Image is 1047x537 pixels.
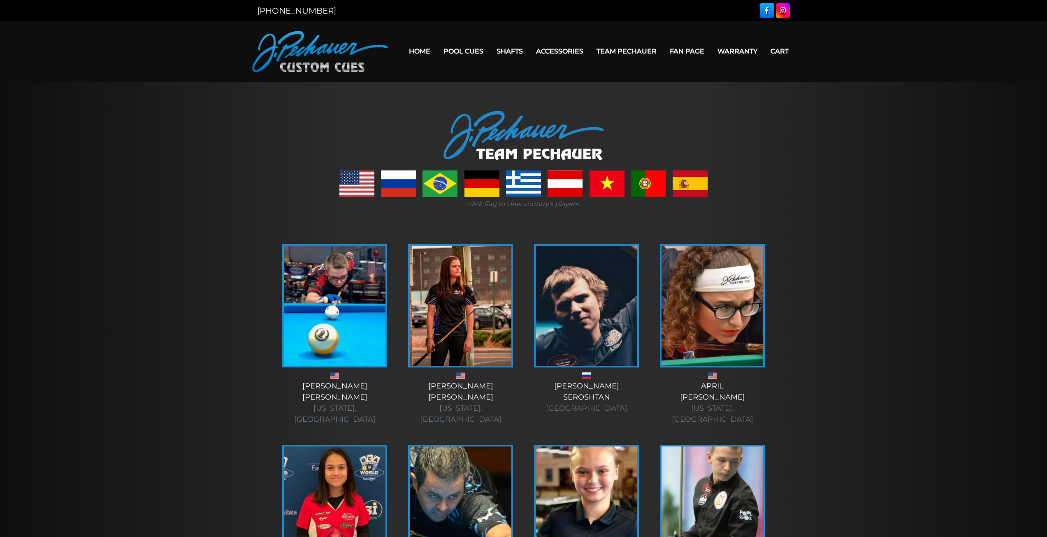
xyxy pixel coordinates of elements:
a: Team Pechauer [590,41,663,62]
img: Pechauer Custom Cues [252,31,388,72]
div: [US_STATE], [GEOGRAPHIC_DATA] [658,403,767,425]
div: [GEOGRAPHIC_DATA] [532,403,641,414]
i: click flag to view country's players. [468,200,580,208]
img: amanda-c-1-e1555337534391.jpg [410,246,511,366]
a: [PERSON_NAME][PERSON_NAME] [US_STATE], [GEOGRAPHIC_DATA] [280,244,390,425]
div: April [PERSON_NAME] [658,381,767,425]
a: [PERSON_NAME][PERSON_NAME] [US_STATE], [GEOGRAPHIC_DATA] [406,244,515,425]
a: [PHONE_NUMBER] [257,6,336,16]
div: [PERSON_NAME] [PERSON_NAME] [406,381,515,425]
a: Accessories [529,41,590,62]
a: [PERSON_NAME]Seroshtan [GEOGRAPHIC_DATA] [532,244,641,414]
a: Shafts [490,41,529,62]
div: [US_STATE], [GEOGRAPHIC_DATA] [406,403,515,425]
a: Fan Page [663,41,711,62]
a: Cart [764,41,795,62]
div: [PERSON_NAME] [PERSON_NAME] [280,381,390,425]
img: April-225x320.jpg [662,246,763,366]
a: Warranty [711,41,764,62]
div: [PERSON_NAME] Seroshtan [532,381,641,414]
img: andrei-1-225x320.jpg [536,246,637,366]
img: alex-bryant-225x320.jpg [284,246,385,366]
div: [US_STATE], [GEOGRAPHIC_DATA] [280,403,390,425]
a: Home [402,41,437,62]
a: Pool Cues [437,41,490,62]
a: April[PERSON_NAME] [US_STATE], [GEOGRAPHIC_DATA] [658,244,767,425]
